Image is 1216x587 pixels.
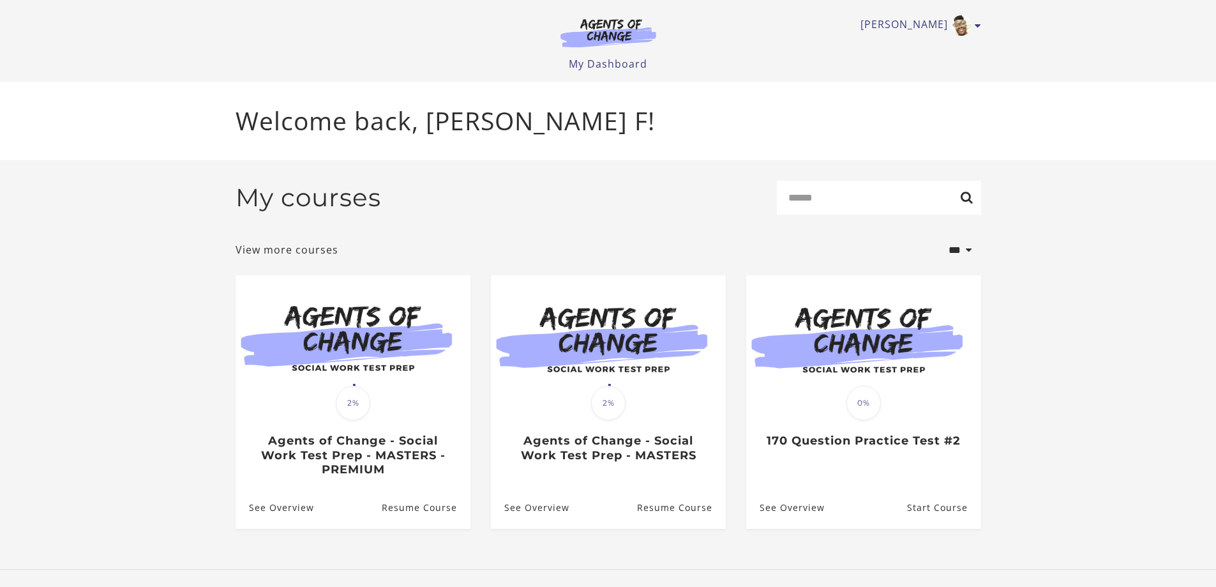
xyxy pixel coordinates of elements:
[547,18,670,47] img: Agents of Change Logo
[381,487,470,528] a: Agents of Change - Social Work Test Prep - MASTERS - PREMIUM: Resume Course
[249,434,456,477] h3: Agents of Change - Social Work Test Prep - MASTERS - PREMIUM
[504,434,712,462] h3: Agents of Change - Social Work Test Prep - MASTERS
[591,386,626,420] span: 2%
[636,487,725,528] a: Agents of Change - Social Work Test Prep - MASTERS: Resume Course
[906,487,980,528] a: 170 Question Practice Test #2: Resume Course
[491,487,569,528] a: Agents of Change - Social Work Test Prep - MASTERS: See Overview
[569,57,647,71] a: My Dashboard
[746,487,825,528] a: 170 Question Practice Test #2: See Overview
[760,434,967,448] h3: 170 Question Practice Test #2
[236,242,338,257] a: View more courses
[846,386,881,420] span: 0%
[860,15,975,36] a: Toggle menu
[336,386,370,420] span: 2%
[236,102,981,140] p: Welcome back, [PERSON_NAME] F!
[236,487,314,528] a: Agents of Change - Social Work Test Prep - MASTERS - PREMIUM: See Overview
[236,183,381,213] h2: My courses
